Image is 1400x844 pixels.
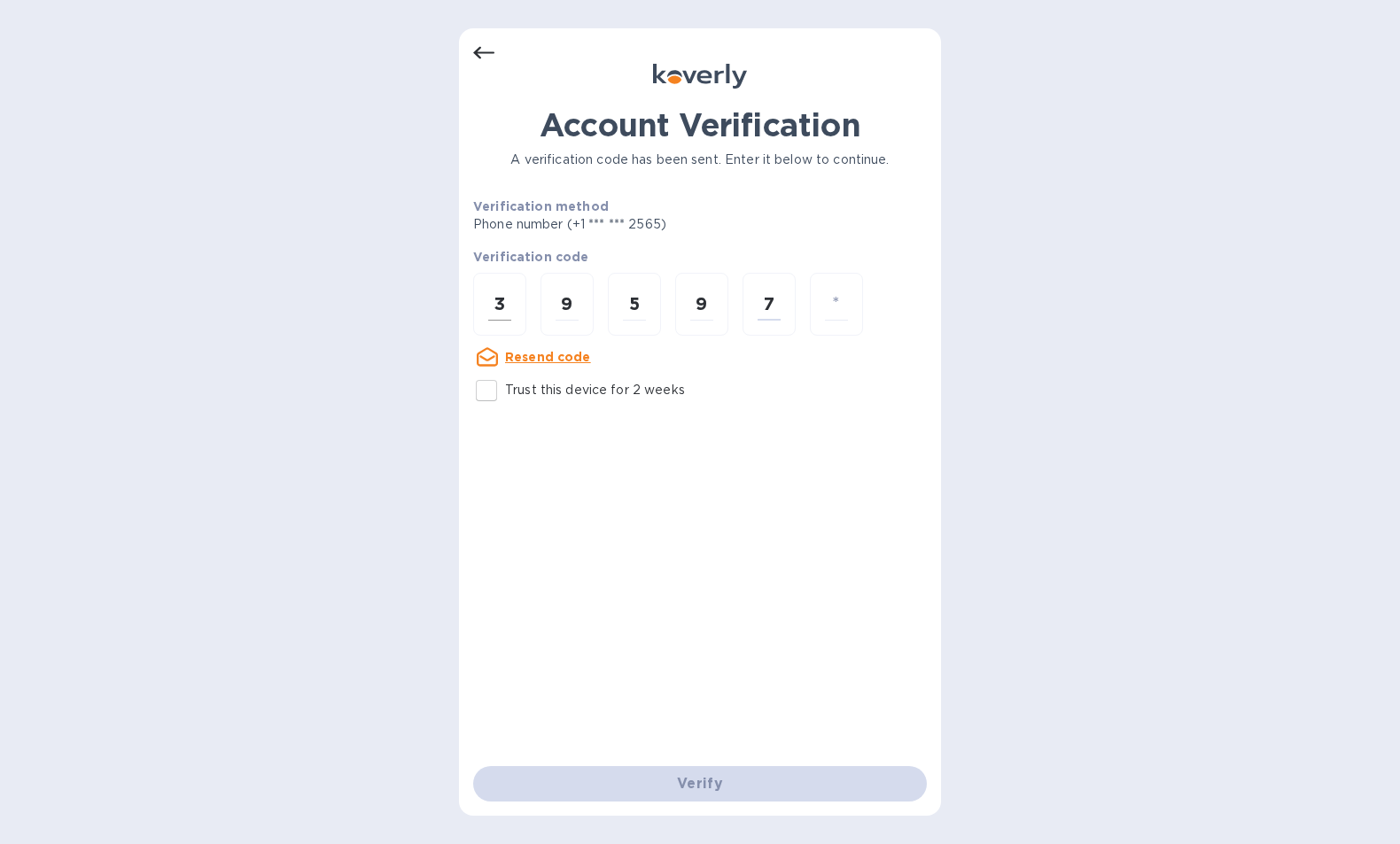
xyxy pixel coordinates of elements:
p: A verification code has been sent. Enter it below to continue. [473,151,927,169]
u: Resend code [505,350,591,364]
h1: Account Verification [473,106,927,143]
b: Verification method [473,199,609,213]
p: Trust this device for 2 weeks [505,381,685,399]
p: Verification code [473,248,927,266]
p: Phone number (+1 *** *** 2565) [473,215,802,234]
